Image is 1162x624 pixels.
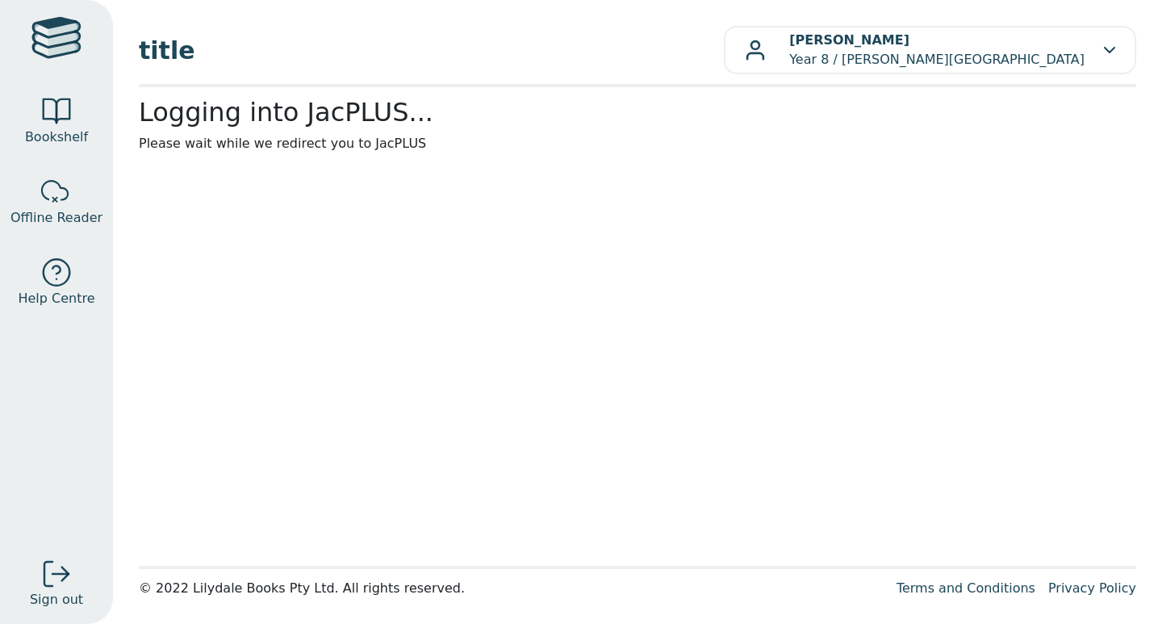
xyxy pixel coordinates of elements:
[139,579,884,598] div: © 2022 Lilydale Books Pty Ltd. All rights reserved.
[897,580,1035,596] a: Terms and Conditions
[789,32,909,48] b: [PERSON_NAME]
[10,208,102,228] span: Offline Reader
[139,134,1136,153] p: Please wait while we redirect you to JacPLUS
[789,31,1085,69] p: Year 8 / [PERSON_NAME][GEOGRAPHIC_DATA]
[139,32,724,69] span: title
[1048,580,1136,596] a: Privacy Policy
[30,590,83,609] span: Sign out
[139,97,1136,128] h2: Logging into JacPLUS...
[18,289,94,308] span: Help Centre
[25,128,88,147] span: Bookshelf
[724,26,1136,74] button: [PERSON_NAME]Year 8 / [PERSON_NAME][GEOGRAPHIC_DATA]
